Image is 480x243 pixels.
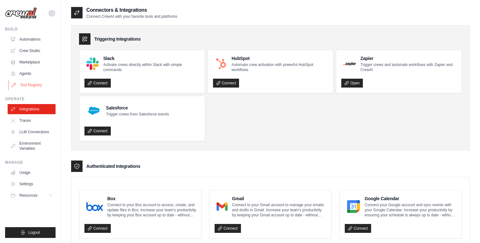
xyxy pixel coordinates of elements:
[107,195,196,202] h4: Box
[217,200,228,213] img: Gmail Logo
[8,167,56,178] a: Usage
[8,115,56,126] a: Traces
[365,195,457,202] h4: Google Calendar
[86,163,140,169] h3: Authenticated Integrations
[5,227,56,238] button: Logout
[343,62,356,66] img: Zapier Logo
[86,14,177,19] p: Connect CrewAI with your favorite tools and platforms
[28,230,40,235] span: Logout
[94,36,141,42] h3: Triggering Integrations
[5,27,56,32] div: Build
[232,202,326,218] p: Connect to your Gmail account to manage your emails and drafts in Gmail. Increase your team’s pro...
[8,179,56,189] a: Settings
[8,69,56,79] a: Agents
[86,57,99,70] img: Slack Logo
[8,127,56,137] a: LLM Connections
[365,202,457,218] p: Connect your Google account and sync events with your Google Calendar. Increase your productivity...
[231,62,328,72] p: Automate crew activation with powerful HubSpot workflows
[84,224,111,233] a: Connect
[103,55,200,62] h4: Slack
[213,79,239,88] a: Connect
[8,138,56,154] a: Environment Variables
[86,200,103,213] img: Box Logo
[360,55,457,62] h4: Zapier
[8,46,56,56] a: Crew Studio
[5,160,56,165] div: Manage
[345,224,371,233] a: Connect
[215,58,227,70] img: HubSpot Logo
[232,195,326,202] h4: Gmail
[107,202,196,218] p: Connect to your Box account to access, create, and update files in Box. Increase your team’s prod...
[5,7,37,19] img: Logo
[84,127,111,135] a: Connect
[8,57,56,67] a: Marketplace
[8,80,56,90] a: Tool Registry
[106,105,169,111] h4: Salesforce
[231,55,328,62] h4: HubSpot
[106,112,169,117] p: Trigger crews from Salesforce events
[84,79,111,88] a: Connect
[5,96,56,102] div: Operate
[86,6,177,14] h2: Connectors & Integrations
[215,224,241,233] a: Connect
[8,190,56,200] button: Resources
[8,104,56,114] a: Integrations
[19,193,37,198] span: Resources
[103,62,200,72] p: Activate crews directly within Slack with simple commands
[86,103,102,118] img: Salesforce Logo
[341,79,363,88] a: Open
[360,62,457,72] p: Trigger crews and automate workflows with Zapier and CrewAI
[347,200,360,213] img: Google Calendar Logo
[8,34,56,44] a: Automations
